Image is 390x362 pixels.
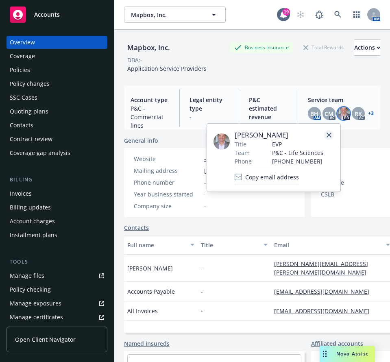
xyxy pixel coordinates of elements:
a: +3 [368,111,374,116]
div: Billing updates [10,201,51,214]
div: Total Rewards [299,42,348,52]
span: All Invoices [127,307,158,315]
span: EVP [272,140,323,148]
a: Contacts [124,223,149,232]
span: Service team [308,96,374,104]
a: Contract review [7,133,107,146]
a: - [204,155,206,163]
a: close [324,130,334,140]
div: Year business started [134,190,201,198]
div: Billing [7,176,107,184]
span: Title [235,140,246,148]
span: Accounts [34,11,60,18]
span: Accounts Payable [127,287,175,296]
button: Title [198,235,271,255]
div: Contract review [10,133,52,146]
span: Legal entity type [190,96,229,113]
a: Installment plans [7,229,107,242]
button: Mapbox, Inc. [124,7,226,23]
div: FEIN [321,155,388,163]
span: - [201,264,203,273]
span: [PHONE_NUMBER] [272,157,323,166]
a: [PERSON_NAME][EMAIL_ADDRESS][PERSON_NAME][DOMAIN_NAME] [274,260,373,276]
span: Nova Assist [336,350,368,357]
a: Manage files [7,269,107,282]
span: - [204,202,206,210]
div: Manage exposures [10,297,61,310]
a: Overview [7,36,107,49]
a: Invoices [7,187,107,200]
span: Account type [131,96,170,104]
a: Billing updates [7,201,107,214]
div: Email [274,241,381,249]
a: Search [330,7,346,23]
div: Manage files [10,269,44,282]
div: Business Insurance [230,42,293,52]
div: Manage certificates [10,311,63,324]
div: SSC Cases [10,91,37,104]
div: Coverage [10,50,35,63]
span: - [190,113,229,121]
a: Start snowing [292,7,309,23]
span: Phone [235,157,252,166]
div: Phone number [134,178,201,187]
span: Mapbox, Inc. [131,11,201,19]
button: Full name [124,235,198,255]
span: General info [124,136,158,145]
a: Switch app [349,7,365,23]
span: CM [325,109,333,118]
button: Nova Assist [320,346,375,362]
span: P&C - Commercial lines [131,104,170,130]
a: Accounts [7,3,107,26]
span: Application Service Providers [127,65,207,72]
span: [PERSON_NAME] [235,130,323,140]
span: [STREET_ADDRESS][US_STATE] [204,166,286,175]
div: 19 [283,8,290,15]
span: - [201,307,203,315]
a: Account charges [7,215,107,228]
span: - [204,178,206,187]
a: SSC Cases [7,91,107,104]
div: Mapbox, Inc. [124,42,173,53]
div: Title [201,241,259,249]
div: Policy changes [10,77,50,90]
a: Manage exposures [7,297,107,310]
span: Open Client Navigator [15,335,76,344]
img: photo [337,107,350,120]
a: Policies [7,63,107,76]
span: Team [235,148,250,157]
a: Contacts [7,119,107,132]
div: Tools [7,258,107,266]
div: Installment plans [10,229,57,242]
div: Actions [354,40,380,55]
a: Report a Bug [311,7,327,23]
div: Drag to move [320,346,330,362]
img: employee photo [214,133,230,150]
a: Policy changes [7,77,107,90]
div: Website [134,155,201,163]
div: Policies [10,63,30,76]
div: Account charges [10,215,55,228]
div: Coverage gap analysis [10,146,70,159]
button: Copy email address [235,169,299,185]
span: BH [310,109,318,118]
div: DBA: - [127,56,142,64]
span: Copy email address [245,173,299,181]
a: Manage certificates [7,311,107,324]
div: CSLB [321,190,388,198]
a: Named insureds [124,339,170,348]
div: Mailing address [134,166,201,175]
a: Quoting plans [7,105,107,118]
div: Overview [10,36,35,49]
div: Policy checking [10,283,51,296]
a: Policy checking [7,283,107,296]
span: - [204,190,206,198]
a: Affiliated accounts [311,339,363,348]
a: Coverage [7,50,107,63]
a: Coverage gap analysis [7,146,107,159]
div: NAICS [321,166,388,175]
span: [PERSON_NAME] [127,264,173,273]
span: $75,310.80 [249,121,288,130]
span: P&C - Life Sciences [272,148,323,157]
